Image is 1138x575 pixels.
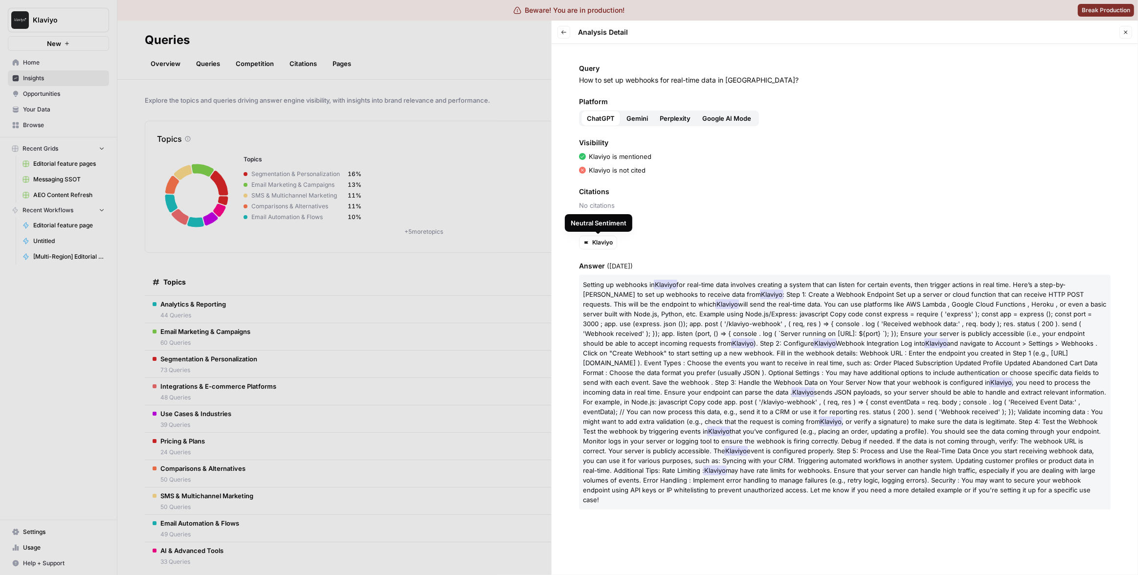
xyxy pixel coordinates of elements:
[583,388,1106,425] span: sends JSON payloads, so your server should be able to handle and extract relevant information. Fo...
[813,338,837,348] span: Klaviyo
[583,290,1084,308] span: : Step 1: Create a Webhook Endpoint Set up a server or cloud function that can receive HTTP POST ...
[579,138,1111,148] span: Visibility
[589,152,651,161] p: Klaviyo is mentioned
[703,465,727,475] span: Klaviyo
[583,281,1066,298] span: for real-time data involves creating a system that can listen for certain events, then trigger ac...
[583,447,1094,474] span: event is configured properly. Step 5: Process and Use the Real-Time Data Once you start receiving...
[583,300,1106,347] span: will send the real-time data. You can use platforms like AWS Lambda , Google Cloud Functions , He...
[580,236,617,249] button: Klaviyo
[626,113,648,123] span: Gemini
[731,338,755,348] span: Klaviyo
[579,97,1111,107] span: Platform
[583,466,1095,504] span: may have rate limits for webhooks. Ensure that your server can handle high traffic, especially if...
[989,377,1013,387] span: Klaviyo
[724,446,748,456] span: Klaviyo
[579,187,1111,197] span: Citations
[592,238,613,247] span: Klaviyo
[583,240,589,245] img: d03zj4el0aa7txopwdneenoutvcu
[579,64,1111,73] span: Query
[621,111,654,126] button: Gemini
[754,339,814,347] span: ). Step 2: Configure
[579,222,1111,232] span: Mentions
[696,111,757,126] button: Google AI Mode
[707,426,731,436] span: Klaviyo
[583,339,1099,386] span: and navigate to Account > Settings > Webhooks . Click on "Create Webhook" to start setting up a n...
[571,218,626,228] div: Neutral Sentiment
[715,299,739,309] span: Klaviyo
[578,27,628,37] span: Analysis Detail
[836,339,925,347] span: Webhook Integration Log into
[589,165,646,175] p: Klaviyo is not cited
[924,338,948,348] span: Klaviyo
[579,75,1111,85] p: How to set up webhooks for real-time data in [GEOGRAPHIC_DATA]?
[760,289,783,299] span: Klaviyo
[579,261,1111,271] span: Answer
[702,113,751,123] span: Google AI Mode
[607,262,633,270] span: ( [DATE] )
[791,387,815,397] span: Klaviyo
[579,200,1111,210] span: No citations
[819,417,843,426] span: Klaviyo
[654,111,696,126] button: Perplexity
[583,427,1101,455] span: that you’ve configured (e.g., placing an order, updating a profile). You should see the data comi...
[583,281,655,288] span: Setting up webhooks in
[587,113,615,123] span: ChatGPT
[654,280,677,289] span: Klaviyo
[660,113,691,123] span: Perplexity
